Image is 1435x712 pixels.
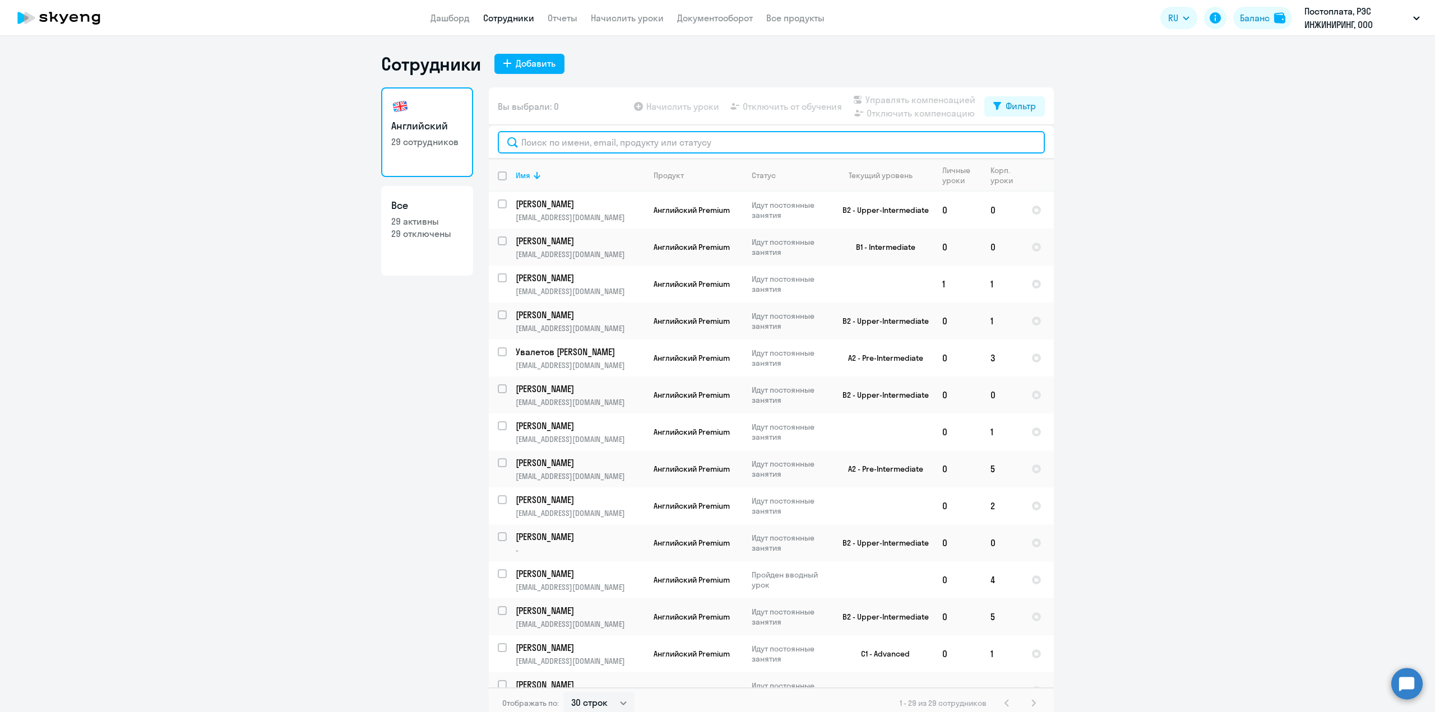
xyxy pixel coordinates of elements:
[516,235,642,247] p: [PERSON_NAME]
[984,96,1045,117] button: Фильтр
[942,165,981,185] div: Личные уроки
[516,272,642,284] p: [PERSON_NAME]
[982,339,1022,376] td: 3
[1006,99,1036,113] div: Фильтр
[654,279,730,289] span: Английский Premium
[752,170,828,180] div: Статус
[654,427,730,437] span: Английский Premium
[498,100,559,113] span: Вы выбрали: 0
[516,582,644,592] p: [EMAIL_ADDRESS][DOMAIN_NAME]
[516,420,642,432] p: [PERSON_NAME]
[752,644,828,664] p: Идут постоянные занятия
[516,678,644,691] a: [PERSON_NAME]
[516,212,644,222] p: [EMAIL_ADDRESS][DOMAIN_NAME]
[516,198,644,210] a: [PERSON_NAME]
[516,457,642,469] p: [PERSON_NAME]
[516,346,642,358] p: Увалетов [PERSON_NAME]
[752,681,828,701] p: Идут постоянные занятия
[381,87,473,177] a: Английский29 сотрудников
[752,422,828,442] p: Идут постоянные занятия
[391,227,463,240] p: 29 отключены
[654,686,730,696] span: Английский Premium
[516,641,644,654] a: [PERSON_NAME]
[766,12,825,24] a: Все продукты
[516,457,644,469] a: [PERSON_NAME]
[391,136,463,148] p: 29 сотрудников
[982,450,1022,487] td: 5
[752,607,828,627] p: Идут постоянные занятия
[982,229,1022,266] td: 0
[516,656,644,666] p: [EMAIL_ADDRESS][DOMAIN_NAME]
[381,53,481,75] h1: Сотрудники
[654,242,730,252] span: Английский Premium
[516,235,644,247] a: [PERSON_NAME]
[990,165,1015,185] div: Корп. уроки
[654,501,730,511] span: Английский Premium
[933,524,982,561] td: 0
[548,12,577,24] a: Отчеты
[829,229,933,266] td: B1 - Intermediate
[654,649,730,659] span: Английский Premium
[752,385,828,405] p: Идут постоянные занятия
[829,339,933,376] td: A2 - Pre-Intermediate
[516,170,644,180] div: Имя
[516,360,644,370] p: [EMAIL_ADDRESS][DOMAIN_NAME]
[591,12,664,24] a: Начислить уроки
[982,487,1022,524] td: 2
[982,376,1022,413] td: 0
[933,413,982,450] td: 0
[516,619,644,629] p: [EMAIL_ADDRESS][DOMAIN_NAME]
[942,165,974,185] div: Личные уроки
[516,545,644,555] p: -
[982,561,1022,598] td: 4
[654,575,730,585] span: Английский Premium
[990,165,1022,185] div: Корп. уроки
[516,567,644,580] a: [PERSON_NAME]
[516,641,642,654] p: [PERSON_NAME]
[982,266,1022,303] td: 1
[752,570,828,590] p: Пройден вводный урок
[829,450,933,487] td: A2 - Pre-Intermediate
[982,413,1022,450] td: 1
[516,604,642,617] p: [PERSON_NAME]
[516,494,642,506] p: [PERSON_NAME]
[982,303,1022,339] td: 1
[1240,11,1270,25] div: Баланс
[752,274,828,294] p: Идут постоянные занятия
[516,420,644,432] a: [PERSON_NAME]
[498,131,1045,153] input: Поиск по имени, email, продукту или статусу
[502,698,559,708] span: Отображать по:
[654,390,730,400] span: Английский Premium
[933,339,982,376] td: 0
[933,376,982,413] td: 0
[516,309,644,321] a: [PERSON_NAME]
[933,192,982,229] td: 0
[391,119,463,133] h3: Английский
[982,672,1022,709] td: 0
[430,12,470,24] a: Дашборд
[829,376,933,413] td: B2 - Upper-Intermediate
[752,237,828,257] p: Идут постоянные занятия
[516,397,644,407] p: [EMAIL_ADDRESS][DOMAIN_NAME]
[829,598,933,635] td: B2 - Upper-Intermediate
[933,672,982,709] td: 0
[516,346,644,358] a: Увалетов [PERSON_NAME]
[982,524,1022,561] td: 0
[933,229,982,266] td: 0
[1168,11,1178,25] span: RU
[494,54,564,74] button: Добавить
[982,598,1022,635] td: 5
[838,170,933,180] div: Текущий уровень
[654,353,730,363] span: Английский Premium
[516,323,644,333] p: [EMAIL_ADDRESS][DOMAIN_NAME]
[829,303,933,339] td: B2 - Upper-Intermediate
[516,530,642,543] p: [PERSON_NAME]
[829,524,933,561] td: B2 - Upper-Intermediate
[654,205,730,215] span: Английский Premium
[516,57,556,70] div: Добавить
[933,266,982,303] td: 1
[483,12,534,24] a: Сотрудники
[982,192,1022,229] td: 0
[752,533,828,553] p: Идут постоянные занятия
[516,678,642,691] p: [PERSON_NAME]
